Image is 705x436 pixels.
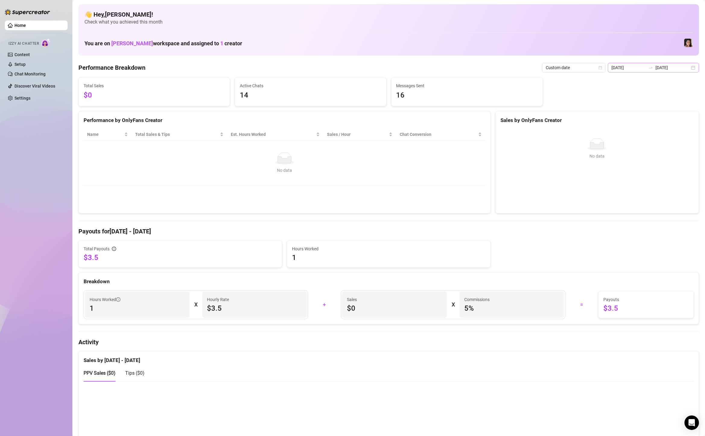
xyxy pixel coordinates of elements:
[90,167,479,174] div: No data
[132,129,227,140] th: Total Sales & Tips
[84,19,693,25] span: Check what you achieved this month
[84,351,694,364] div: Sales by [DATE] - [DATE]
[5,9,50,15] img: logo-BBDzfeDw.svg
[603,296,689,303] span: Payouts
[292,253,485,262] span: 1
[111,40,153,46] span: [PERSON_NAME]
[323,129,396,140] th: Sales / Hour
[112,247,116,251] span: info-circle
[347,303,442,313] span: $0
[84,90,225,101] span: $0
[14,23,26,28] a: Home
[546,63,602,72] span: Custom date
[396,129,485,140] th: Chat Conversion
[396,90,538,101] span: 16
[312,300,337,309] div: +
[78,63,145,72] h4: Performance Breakdown
[84,129,132,140] th: Name
[84,245,110,252] span: Total Payouts
[84,82,225,89] span: Total Sales
[599,66,602,69] span: calendar
[14,96,30,101] a: Settings
[84,277,694,286] div: Breakdown
[603,303,689,313] span: $3.5
[90,296,120,303] span: Hours Worked
[231,131,315,138] div: Est. Hours Worked
[611,64,646,71] input: Start date
[135,131,219,138] span: Total Sales & Tips
[400,131,477,138] span: Chat Conversion
[14,84,55,88] a: Discover Viral Videos
[116,297,120,302] span: info-circle
[648,65,653,70] span: swap-right
[90,303,185,313] span: 1
[684,39,693,47] img: Luna
[14,72,46,76] a: Chat Monitoring
[207,303,302,313] span: $3.5
[87,131,123,138] span: Name
[464,303,559,313] span: 5 %
[194,300,197,309] div: X
[207,296,229,303] article: Hourly Rate
[84,116,485,124] div: Performance by OnlyFans Creator
[84,370,116,376] span: PPV Sales ( $0 )
[240,90,381,101] span: 14
[569,300,595,309] div: =
[78,227,699,236] h4: Payouts for [DATE] - [DATE]
[503,153,691,159] div: No data
[648,65,653,70] span: to
[84,40,242,47] h1: You are on workspace and assigned to creator
[14,62,26,67] a: Setup
[240,82,381,89] span: Active Chats
[125,370,144,376] span: Tips ( $0 )
[396,82,538,89] span: Messages Sent
[464,296,490,303] article: Commissions
[84,10,693,19] h4: 👋 Hey, [PERSON_NAME] !
[220,40,223,46] span: 1
[41,38,51,47] img: AI Chatter
[684,415,699,430] div: Open Intercom Messenger
[327,131,388,138] span: Sales / Hour
[78,338,699,346] h4: Activity
[500,116,694,124] div: Sales by OnlyFans Creator
[292,245,485,252] span: Hours Worked
[656,64,690,71] input: End date
[8,41,39,46] span: Izzy AI Chatter
[84,253,277,262] span: $3.5
[14,52,30,57] a: Content
[347,296,442,303] span: Sales
[452,300,455,309] div: X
